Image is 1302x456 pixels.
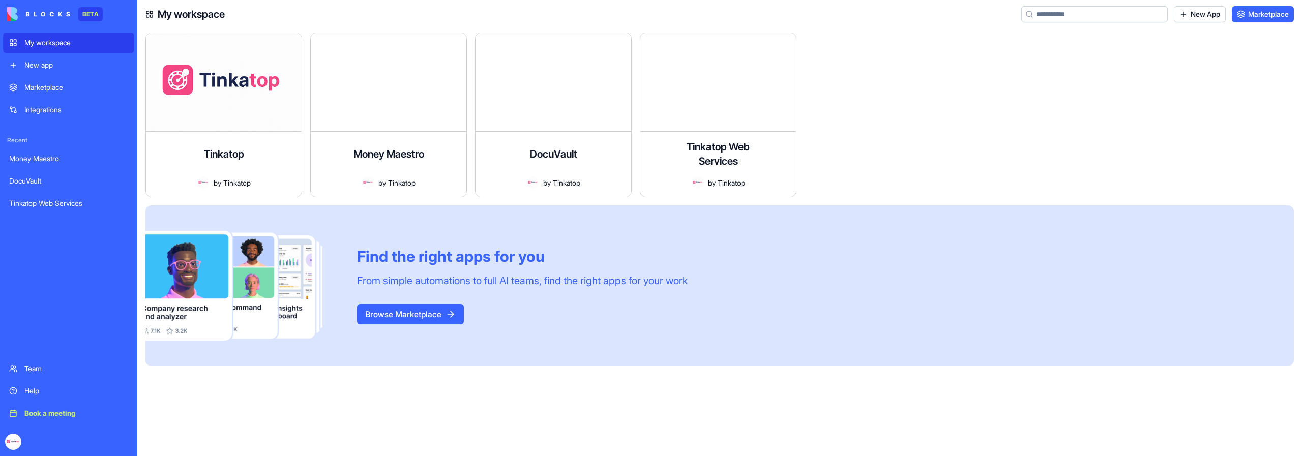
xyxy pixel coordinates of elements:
[1174,6,1226,22] a: New App
[9,176,128,186] div: DocuVault
[527,176,539,189] img: Avatar
[357,304,464,324] button: Browse Marketplace
[24,60,128,70] div: New app
[9,154,128,164] div: Money Maestro
[3,358,134,379] a: Team
[3,148,134,169] a: Money Maestro
[3,55,134,75] a: New app
[214,177,221,188] span: by
[7,7,103,21] a: BETA
[24,363,128,374] div: Team
[9,198,128,208] div: Tinkatop Web Services
[3,100,134,120] a: Integrations
[145,33,302,197] a: TinkatopAvatarbyTinkatop
[310,33,467,197] a: Money MaestroAvatarbyTinkatop
[530,147,577,161] h4: DocuVault
[24,82,128,93] div: Marketplace
[475,33,632,197] a: DocuVaultAvatarbyTinkatop
[3,77,134,98] a: Marketplace
[3,33,134,53] a: My workspace
[692,176,704,189] img: Avatar
[357,309,464,319] a: Browse Marketplace
[553,177,580,188] span: Tinkatop
[708,177,716,188] span: by
[3,403,134,423] a: Book a meeting
[78,7,103,21] div: BETA
[5,434,21,450] img: Tinkatop_fycgeq.png
[197,176,210,189] img: Avatar
[357,273,688,288] div: From simple automations to full AI teams, find the right apps for your work
[362,176,374,189] img: Avatar
[353,147,424,161] h4: Money Maestro
[158,7,225,21] h4: My workspace
[24,105,128,115] div: Integrations
[204,147,244,161] h4: Tinkatop
[24,408,128,418] div: Book a meeting
[3,171,134,191] a: DocuVault
[24,38,128,48] div: My workspace
[543,177,551,188] span: by
[7,7,70,21] img: logo
[640,33,796,197] a: Tinkatop Web ServicesAvatarbyTinkatop
[677,140,759,168] h4: Tinkatop Web Services
[718,177,745,188] span: Tinkatop
[388,177,416,188] span: Tinkatop
[3,381,134,401] a: Help
[3,193,134,214] a: Tinkatop Web Services
[24,386,128,396] div: Help
[223,177,251,188] span: Tinkatop
[1232,6,1294,22] a: Marketplace
[357,247,688,265] div: Find the right apps for you
[3,136,134,144] span: Recent
[378,177,386,188] span: by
